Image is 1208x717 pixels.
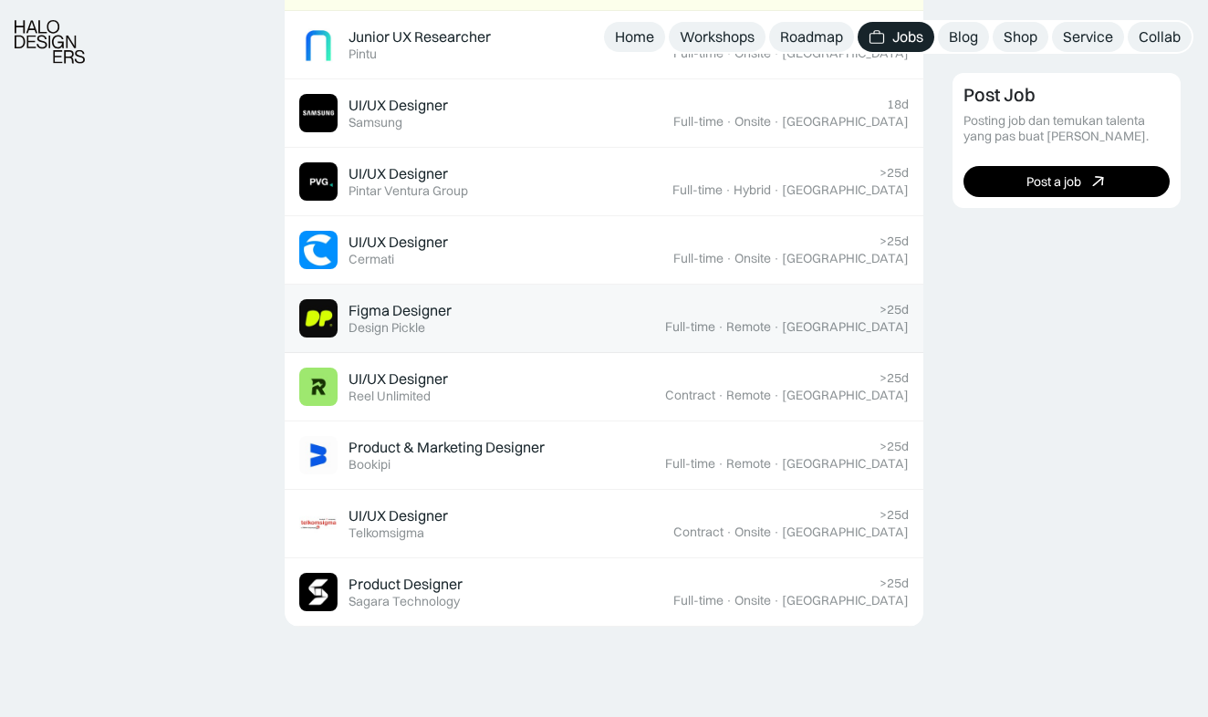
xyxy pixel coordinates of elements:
[299,231,338,269] img: Job Image
[1063,27,1113,47] div: Service
[734,46,771,61] div: Onsite
[880,439,909,454] div: >25d
[349,438,545,457] div: Product & Marketing Designer
[285,285,923,353] a: Job ImageFigma DesignerDesign Pickle>25dFull-time·Remote·[GEOGRAPHIC_DATA]
[349,301,452,320] div: Figma Designer
[349,47,377,62] div: Pintu
[604,22,665,52] a: Home
[665,456,715,472] div: Full-time
[673,593,724,608] div: Full-time
[680,27,755,47] div: Workshops
[299,94,338,132] img: Job Image
[880,507,909,523] div: >25d
[734,182,771,198] div: Hybrid
[349,506,448,525] div: UI/UX Designer
[349,320,425,336] div: Design Pickle
[880,370,909,386] div: >25d
[782,46,909,61] div: [GEOGRAPHIC_DATA]
[782,251,909,266] div: [GEOGRAPHIC_DATA]
[1139,27,1181,47] div: Collab
[1004,27,1037,47] div: Shop
[725,46,733,61] div: ·
[349,252,394,267] div: Cermati
[887,97,909,112] div: 18d
[769,22,854,52] a: Roadmap
[726,319,771,335] div: Remote
[349,594,460,609] div: Sagara Technology
[734,593,771,608] div: Onsite
[734,251,771,266] div: Onsite
[299,368,338,406] img: Job Image
[1026,173,1081,189] div: Post a job
[299,162,338,201] img: Job Image
[349,525,424,541] div: Telkomsigma
[299,573,338,611] img: Job Image
[673,46,724,61] div: Full-time
[349,164,448,183] div: UI/UX Designer
[880,576,909,591] div: >25d
[726,456,771,472] div: Remote
[615,27,654,47] div: Home
[285,490,923,558] a: Job ImageUI/UX DesignerTelkomsigma>25dContract·Onsite·[GEOGRAPHIC_DATA]
[892,27,923,47] div: Jobs
[858,22,934,52] a: Jobs
[299,504,338,543] img: Job Image
[725,525,733,540] div: ·
[725,251,733,266] div: ·
[782,182,909,198] div: [GEOGRAPHIC_DATA]
[782,388,909,403] div: [GEOGRAPHIC_DATA]
[773,319,780,335] div: ·
[773,251,780,266] div: ·
[717,388,724,403] div: ·
[349,115,402,130] div: Samsung
[782,114,909,130] div: [GEOGRAPHIC_DATA]
[949,27,978,47] div: Blog
[672,182,723,198] div: Full-time
[349,233,448,252] div: UI/UX Designer
[349,183,468,199] div: Pintar Ventura Group
[782,319,909,335] div: [GEOGRAPHIC_DATA]
[724,182,732,198] div: ·
[725,593,733,608] div: ·
[773,593,780,608] div: ·
[673,251,724,266] div: Full-time
[773,456,780,472] div: ·
[349,457,391,473] div: Bookipi
[773,525,780,540] div: ·
[717,319,724,335] div: ·
[285,558,923,627] a: Job ImageProduct DesignerSagara Technology>25dFull-time·Onsite·[GEOGRAPHIC_DATA]
[665,388,715,403] div: Contract
[669,22,765,52] a: Workshops
[285,353,923,421] a: Job ImageUI/UX DesignerReel Unlimited>25dContract·Remote·[GEOGRAPHIC_DATA]
[299,436,338,474] img: Job Image
[880,302,909,317] div: >25d
[880,234,909,249] div: >25d
[349,389,431,404] div: Reel Unlimited
[725,114,733,130] div: ·
[349,27,491,47] div: Junior UX Researcher
[349,369,448,389] div: UI/UX Designer
[717,456,724,472] div: ·
[285,216,923,285] a: Job ImageUI/UX DesignerCermati>25dFull-time·Onsite·[GEOGRAPHIC_DATA]
[880,165,909,181] div: >25d
[963,84,1036,106] div: Post Job
[285,148,923,216] a: Job ImageUI/UX DesignerPintar Ventura Group>25dFull-time·Hybrid·[GEOGRAPHIC_DATA]
[782,593,909,608] div: [GEOGRAPHIC_DATA]
[349,575,463,594] div: Product Designer
[780,27,843,47] div: Roadmap
[782,525,909,540] div: [GEOGRAPHIC_DATA]
[299,26,338,64] img: Job Image
[665,319,715,335] div: Full-time
[734,114,771,130] div: Onsite
[734,525,771,540] div: Onsite
[285,79,923,148] a: Job ImageUI/UX DesignerSamsung18dFull-time·Onsite·[GEOGRAPHIC_DATA]
[1128,22,1192,52] a: Collab
[1052,22,1124,52] a: Service
[938,22,989,52] a: Blog
[349,96,448,115] div: UI/UX Designer
[726,388,771,403] div: Remote
[285,421,923,490] a: Job ImageProduct & Marketing DesignerBookipi>25dFull-time·Remote·[GEOGRAPHIC_DATA]
[299,299,338,338] img: Job Image
[773,182,780,198] div: ·
[773,46,780,61] div: ·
